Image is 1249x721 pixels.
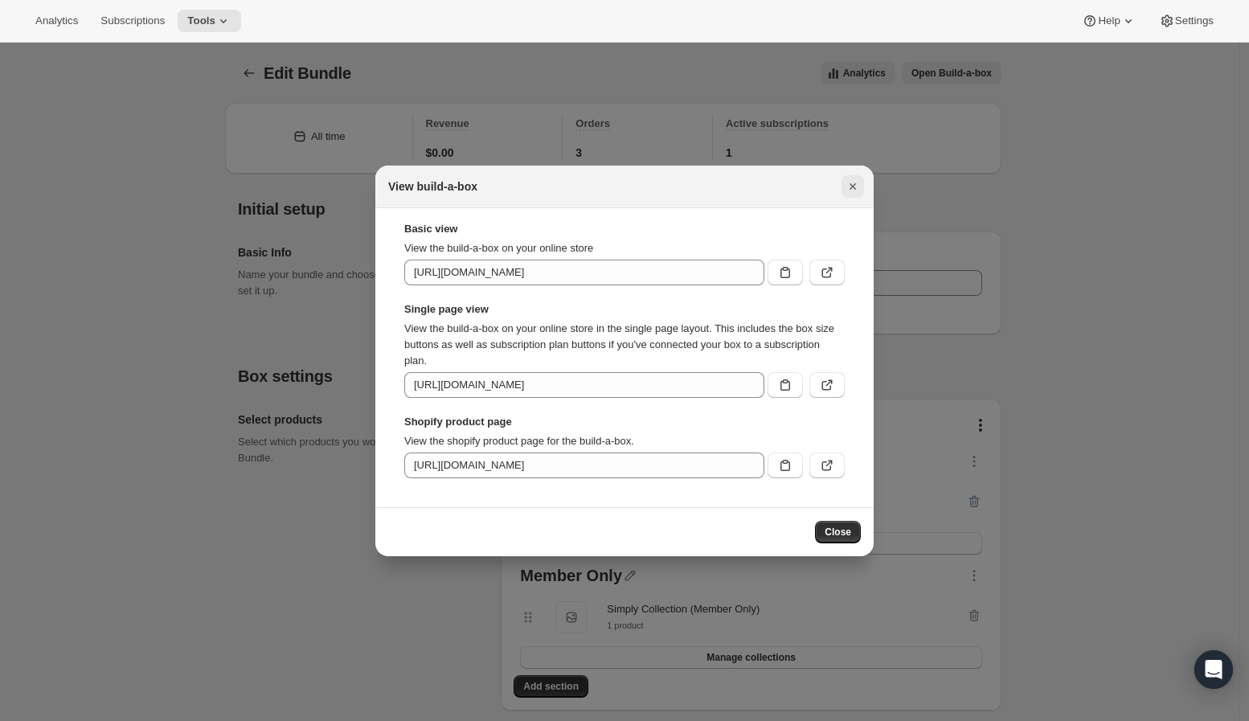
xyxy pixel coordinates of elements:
div: Open Intercom Messenger [1194,650,1233,689]
button: Subscriptions [91,10,174,32]
button: Analytics [26,10,88,32]
button: Tools [178,10,241,32]
button: Close [815,521,861,543]
strong: Basic view [404,221,845,237]
p: View the shopify product page for the build-a-box. [404,433,845,449]
button: Settings [1149,10,1223,32]
span: Subscriptions [100,14,165,27]
p: View the build-a-box on your online store [404,240,845,256]
span: Close [825,526,851,539]
h2: View build-a-box [388,178,477,195]
span: Help [1098,14,1120,27]
strong: Single page view [404,301,845,317]
strong: Shopify product page [404,414,845,430]
span: Settings [1175,14,1214,27]
button: Help [1072,10,1145,32]
span: Tools [187,14,215,27]
span: Analytics [35,14,78,27]
button: Close [842,175,864,198]
p: View the build-a-box on your online store in the single page layout. This includes the box size b... [404,321,845,369]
